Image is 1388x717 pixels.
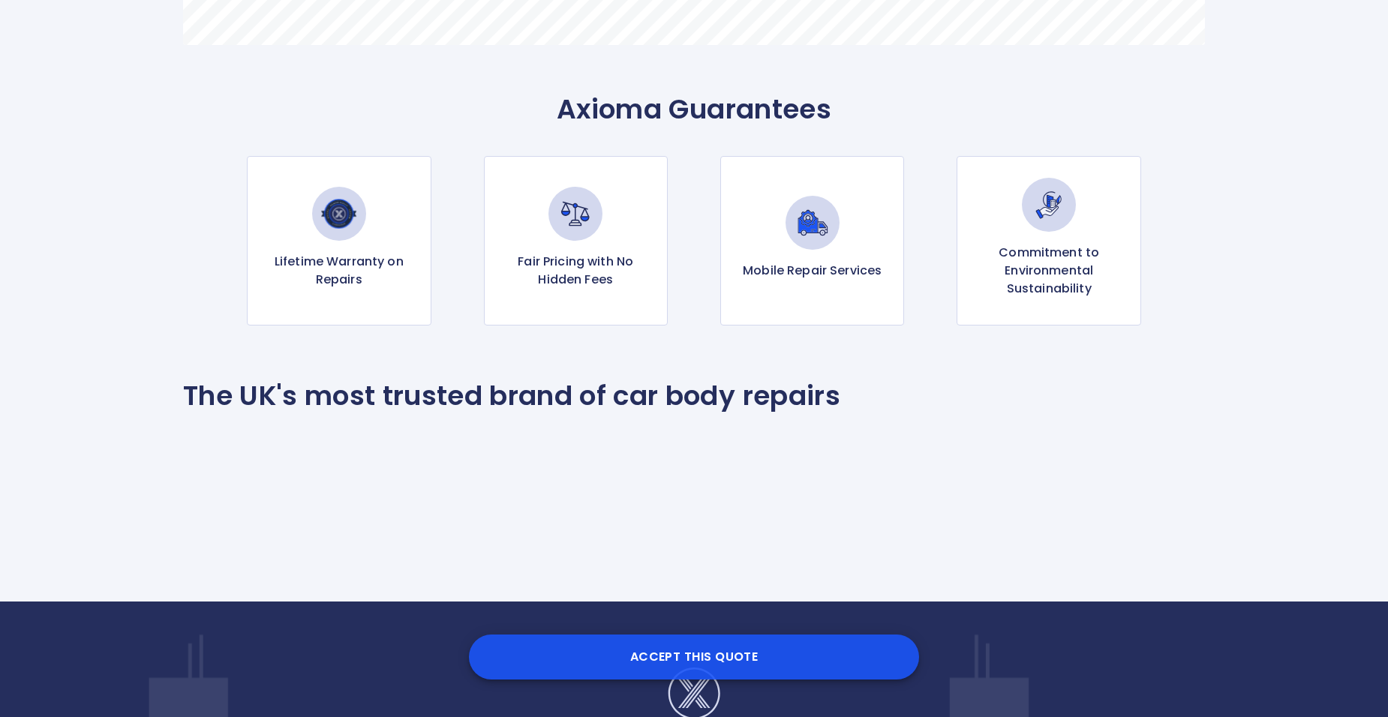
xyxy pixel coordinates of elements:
[786,196,840,250] img: Mobile Repair Services
[183,379,840,412] p: The UK's most trusted brand of car body repairs
[497,253,655,289] p: Fair Pricing with No Hidden Fees
[969,244,1128,298] p: Commitment to Environmental Sustainability
[1022,178,1076,232] img: Commitment to Environmental Sustainability
[260,253,418,289] p: Lifetime Warranty on Repairs
[469,634,919,679] button: Accept this Quote
[743,262,882,280] p: Mobile Repair Services
[183,93,1205,126] p: Axioma Guarantees
[312,187,366,241] img: Lifetime Warranty on Repairs
[183,436,1205,541] iframe: Customer reviews powered by Trustpilot
[548,187,602,241] img: Fair Pricing with No Hidden Fees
